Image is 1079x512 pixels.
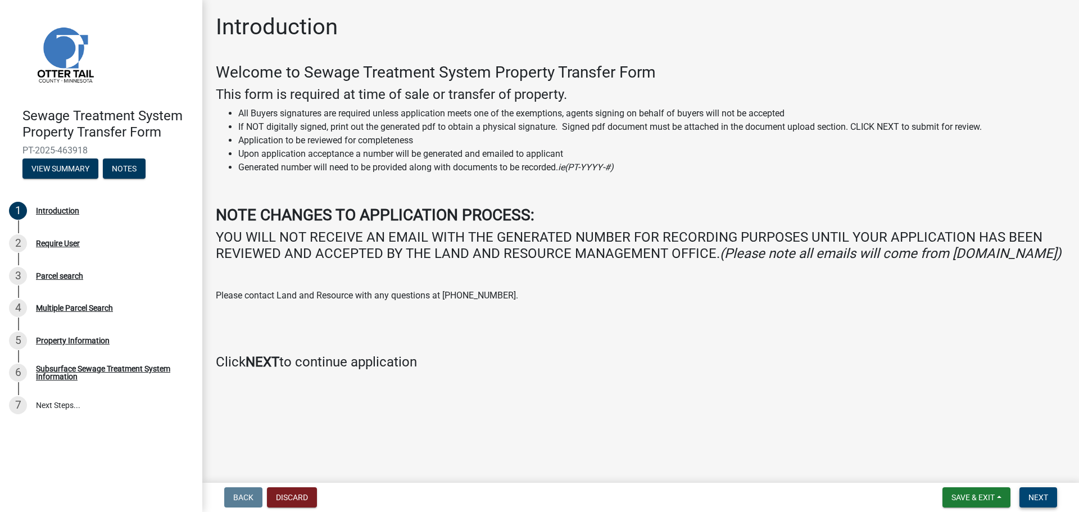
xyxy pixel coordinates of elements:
div: 7 [9,396,27,414]
h4: Sewage Treatment System Property Transfer Form [22,108,193,141]
button: Back [224,487,262,508]
i: (Please note all emails will come from [DOMAIN_NAME]) [720,246,1061,261]
div: Multiple Parcel Search [36,304,113,312]
h4: YOU WILL NOT RECEIVE AN EMAIL WITH THE GENERATED NUMBER FOR RECORDING PURPOSES UNTIL YOUR APPLICA... [216,229,1066,262]
div: 5 [9,332,27,350]
strong: NEXT [246,354,279,370]
p: Please contact Land and Resource with any questions at [PHONE_NUMBER]. [216,289,1066,302]
h4: Click to continue application [216,354,1066,370]
li: Application to be reviewed for completeness [238,134,1066,147]
img: Otter Tail County, Minnesota [22,12,107,96]
wm-modal-confirm: Summary [22,165,98,174]
span: Save & Exit [951,493,995,502]
li: Generated number will need to be provided along with documents to be recorded. [238,161,1066,174]
button: Save & Exit [942,487,1010,508]
div: Introduction [36,207,79,215]
div: Subsurface Sewage Treatment System Information [36,365,184,380]
i: ie(PT-YYYY-#) [558,162,614,173]
h3: Welcome to Sewage Treatment System Property Transfer Form [216,63,1066,82]
span: Next [1028,493,1048,502]
wm-modal-confirm: Notes [103,165,146,174]
h1: Introduction [216,13,338,40]
button: Discard [267,487,317,508]
div: 1 [9,202,27,220]
h4: This form is required at time of sale or transfer of property. [216,87,1066,103]
div: 3 [9,267,27,285]
button: Next [1019,487,1057,508]
div: Parcel search [36,272,83,280]
li: All Buyers signatures are required unless application meets one of the exemptions, agents signing... [238,107,1066,120]
div: Property Information [36,337,110,345]
button: Notes [103,158,146,179]
div: 4 [9,299,27,317]
span: PT-2025-463918 [22,145,180,156]
div: 6 [9,364,27,382]
li: Upon application acceptance a number will be generated and emailed to applicant [238,147,1066,161]
button: View Summary [22,158,98,179]
li: If NOT digitally signed, print out the generated pdf to obtain a physical signature. Signed pdf d... [238,120,1066,134]
span: Back [233,493,253,502]
strong: NOTE CHANGES TO APPLICATION PROCESS: [216,206,534,224]
div: Require User [36,239,80,247]
div: 2 [9,234,27,252]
